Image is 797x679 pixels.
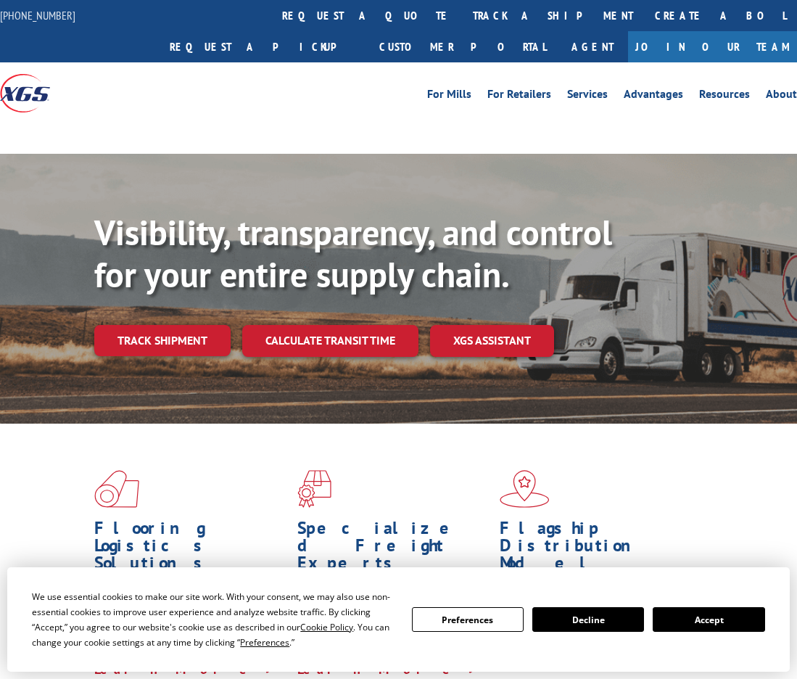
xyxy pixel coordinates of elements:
span: Preferences [240,636,289,649]
a: Request a pickup [159,31,368,62]
div: Cookie Consent Prompt [7,567,790,672]
h1: Flagship Distribution Model [500,519,692,579]
button: Preferences [412,607,524,632]
b: Visibility, transparency, and control for your entire supply chain. [94,210,612,297]
a: For Retailers [487,89,551,104]
a: About [766,89,797,104]
img: xgs-icon-total-supply-chain-intelligence-red [94,470,139,508]
button: Decline [532,607,644,632]
a: For Mills [427,89,471,104]
a: XGS ASSISTANT [430,325,554,356]
h1: Specialized Freight Experts [297,519,490,579]
h1: Flooring Logistics Solutions [94,519,286,579]
span: Cookie Policy [300,621,353,633]
a: Advantages [624,89,683,104]
a: Resources [699,89,750,104]
a: Agent [557,31,628,62]
img: xgs-icon-flagship-distribution-model-red [500,470,550,508]
a: Join Our Team [628,31,797,62]
a: Customer Portal [368,31,557,62]
img: xgs-icon-focused-on-flooring-red [297,470,331,508]
a: Services [567,89,608,104]
a: Track shipment [94,325,231,355]
a: Calculate transit time [242,325,418,356]
div: We use essential cookies to make our site work. With your consent, we may also use non-essential ... [32,589,394,650]
button: Accept [653,607,764,632]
